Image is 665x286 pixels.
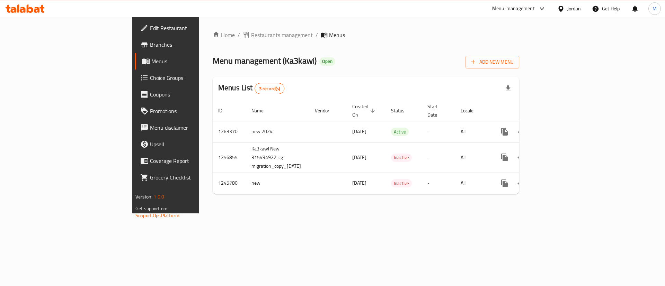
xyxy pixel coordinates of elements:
nav: breadcrumb [213,31,519,39]
a: Coverage Report [135,153,243,169]
span: Version: [135,192,152,201]
span: ID [218,107,231,115]
a: Grocery Checklist [135,169,243,186]
span: [DATE] [352,178,366,187]
th: Actions [491,100,568,121]
span: M [653,5,657,12]
button: Change Status [513,149,530,166]
span: 3 record(s) [255,85,284,92]
span: Name [251,107,273,115]
div: Open [319,57,335,66]
span: Menu management ( Ka3kawi ) [213,53,317,68]
button: Change Status [513,123,530,140]
a: Choice Groups [135,70,243,86]
span: Grocery Checklist [150,173,238,182]
a: Edit Restaurant [135,20,243,36]
span: Coverage Report [150,157,238,165]
td: - [422,173,455,194]
a: Promotions [135,103,243,119]
span: Open [319,58,335,64]
span: Restaurants management [251,31,313,39]
td: new 2024 [246,121,309,142]
h2: Menus List [218,83,284,94]
span: Get support on: [135,204,167,213]
td: - [422,142,455,173]
div: Jordan [567,5,581,12]
button: more [496,149,513,166]
li: / [316,31,318,39]
span: Menus [329,31,345,39]
span: Created On [352,102,377,119]
span: Upsell [150,140,238,148]
td: Ka3kawi New 315494922-cg migration_copy_[DATE] [246,142,309,173]
a: Upsell [135,136,243,153]
div: Inactive [391,179,412,187]
span: Status [391,107,414,115]
a: Support.OpsPlatform [135,211,179,220]
div: Export file [500,80,516,97]
span: Menu disclaimer [150,123,238,132]
span: Active [391,128,409,136]
button: Change Status [513,175,530,192]
span: [DATE] [352,153,366,162]
span: Choice Groups [150,74,238,82]
span: Inactive [391,179,412,187]
div: Menu-management [492,4,535,13]
a: Restaurants management [243,31,313,39]
span: Inactive [391,154,412,162]
td: All [455,173,491,194]
td: All [455,121,491,142]
button: more [496,175,513,192]
span: Branches [150,40,238,49]
span: 1.0.0 [153,192,164,201]
span: [DATE] [352,127,366,136]
td: All [455,142,491,173]
td: new [246,173,309,194]
span: Locale [461,107,482,115]
span: Edit Restaurant [150,24,238,32]
a: Menu disclaimer [135,119,243,136]
span: Start Date [427,102,447,119]
span: Menus [151,57,238,65]
td: - [422,121,455,142]
button: more [496,123,513,140]
button: Add New Menu [465,56,519,68]
a: Coupons [135,86,243,103]
span: Coupons [150,90,238,99]
span: Promotions [150,107,238,115]
span: Vendor [315,107,338,115]
div: Total records count [255,83,285,94]
table: enhanced table [213,100,568,194]
span: Add New Menu [471,58,514,66]
a: Branches [135,36,243,53]
a: Menus [135,53,243,70]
